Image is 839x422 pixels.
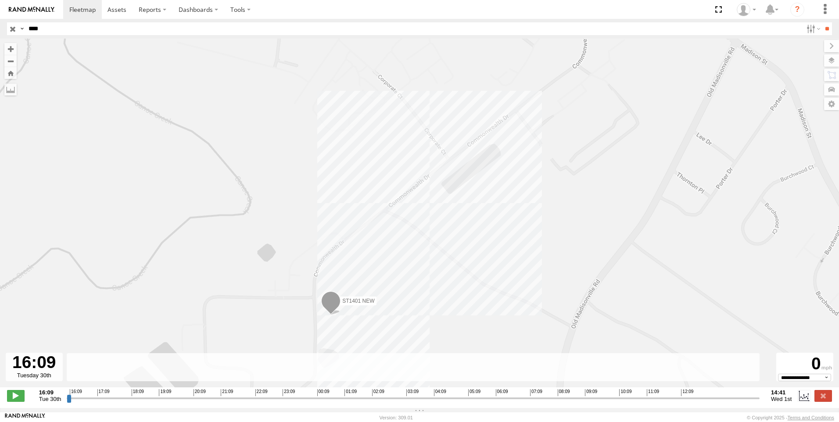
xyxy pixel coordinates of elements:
div: © Copyright 2025 - [747,415,834,420]
span: 16:09 [70,389,82,396]
label: Search Filter Options [803,22,822,35]
label: Search Query [18,22,25,35]
span: 00:09 [317,389,330,396]
span: 02:09 [372,389,384,396]
label: Play/Stop [7,390,25,401]
button: Zoom in [4,43,17,55]
i: ? [790,3,804,17]
span: 10:09 [619,389,631,396]
span: 11:09 [647,389,659,396]
div: Eric Hargrove [734,3,759,16]
span: 23:09 [283,389,295,396]
img: rand-logo.svg [9,7,54,13]
span: 19:09 [159,389,171,396]
a: Terms and Conditions [788,415,834,420]
strong: 14:41 [771,389,792,396]
span: 07:09 [530,389,542,396]
button: Zoom out [4,55,17,67]
span: 08:09 [558,389,570,396]
span: ST1401 NEW [342,298,374,304]
span: 18:09 [132,389,144,396]
span: 12:09 [681,389,693,396]
span: 04:09 [434,389,446,396]
span: 05:09 [468,389,480,396]
label: Close [814,390,832,401]
span: 21:09 [221,389,233,396]
span: 09:09 [585,389,597,396]
span: 22:09 [255,389,268,396]
a: Visit our Website [5,413,45,422]
span: 17:09 [97,389,110,396]
label: Measure [4,83,17,96]
div: 0 [778,354,832,374]
label: Map Settings [824,98,839,110]
span: Tue 30th Sep 2025 [39,396,61,402]
button: Zoom Home [4,67,17,79]
span: Wed 1st Oct 2025 [771,396,792,402]
span: 03:09 [406,389,419,396]
span: 20:09 [194,389,206,396]
span: 01:09 [344,389,357,396]
strong: 16:09 [39,389,61,396]
span: 06:09 [496,389,508,396]
div: Version: 309.01 [380,415,413,420]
